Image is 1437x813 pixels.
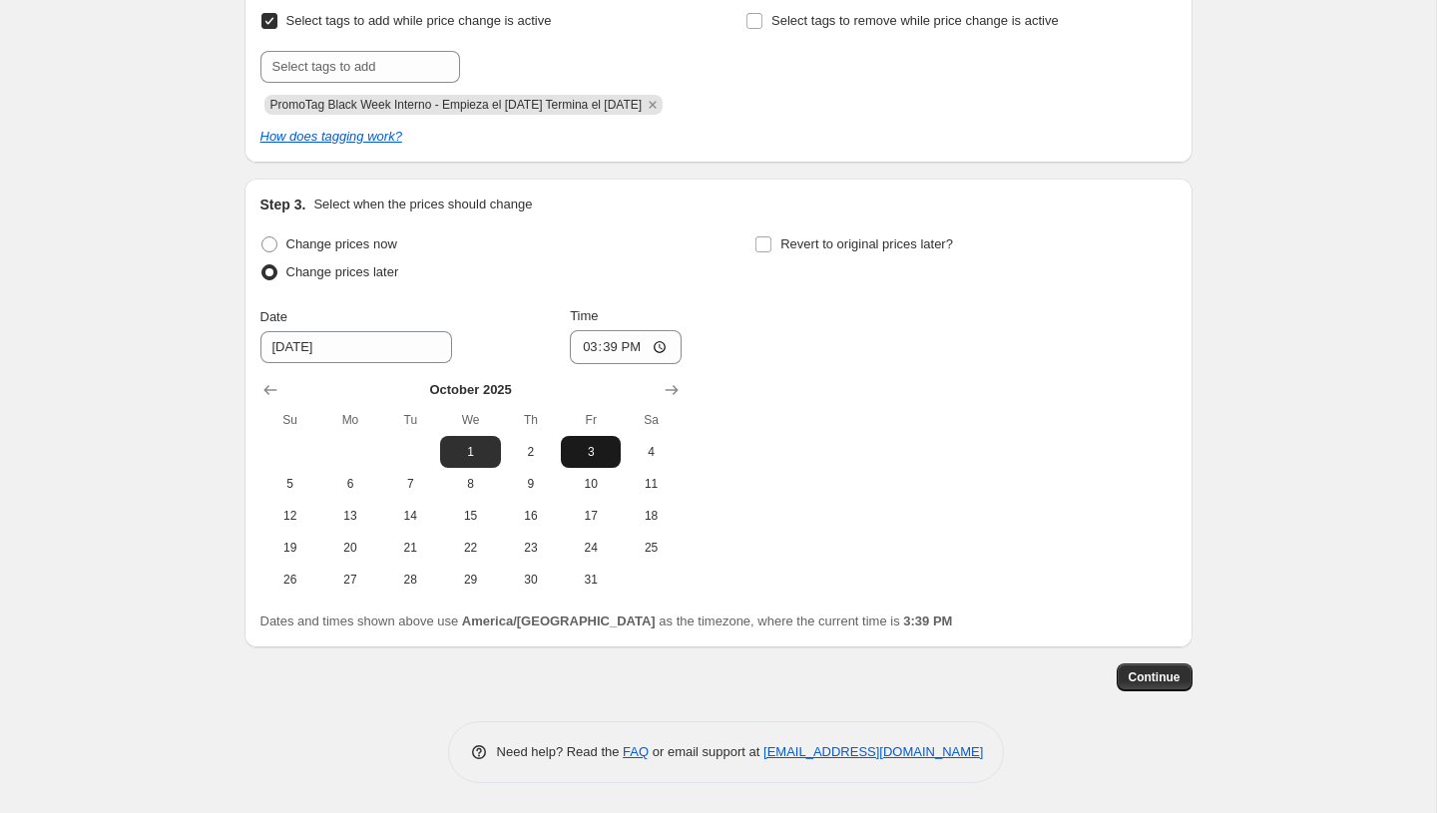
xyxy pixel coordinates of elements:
[497,744,624,759] span: Need help? Read the
[320,404,380,436] th: Monday
[260,500,320,532] button: Sunday October 12 2025
[561,468,621,500] button: Friday October 10 2025
[462,613,656,628] b: America/[GEOGRAPHIC_DATA]
[380,404,440,436] th: Tuesday
[658,376,686,404] button: Show next month, November 2025
[509,412,553,428] span: Th
[320,564,380,596] button: Monday October 27 2025
[388,476,432,492] span: 7
[380,468,440,500] button: Tuesday October 7 2025
[501,468,561,500] button: Thursday October 9 2025
[509,508,553,524] span: 16
[448,444,492,460] span: 1
[388,508,432,524] span: 14
[629,444,673,460] span: 4
[621,532,681,564] button: Saturday October 25 2025
[569,444,613,460] span: 3
[440,500,500,532] button: Wednesday October 15 2025
[328,476,372,492] span: 6
[260,51,460,83] input: Select tags to add
[621,404,681,436] th: Saturday
[286,13,552,28] span: Select tags to add while price change is active
[448,508,492,524] span: 15
[629,412,673,428] span: Sa
[570,330,682,364] input: 12:00
[286,236,397,251] span: Change prices now
[313,195,532,214] p: Select when the prices should change
[501,436,561,468] button: Thursday October 2 2025
[260,195,306,214] h2: Step 3.
[1129,669,1181,685] span: Continue
[270,98,643,112] span: PromoTag Black Week Interno - Empieza el 29 de Septiembre Termina el 6 de Octubre
[388,412,432,428] span: Tu
[320,532,380,564] button: Monday October 20 2025
[268,476,312,492] span: 5
[501,404,561,436] th: Thursday
[448,572,492,588] span: 29
[623,744,649,759] a: FAQ
[569,476,613,492] span: 10
[256,376,284,404] button: Show previous month, September 2025
[440,404,500,436] th: Wednesday
[569,572,613,588] span: 31
[561,532,621,564] button: Friday October 24 2025
[570,308,598,323] span: Time
[448,476,492,492] span: 8
[328,508,372,524] span: 13
[260,613,953,628] span: Dates and times shown above use as the timezone, where the current time is
[621,500,681,532] button: Saturday October 18 2025
[260,468,320,500] button: Sunday October 5 2025
[509,444,553,460] span: 2
[286,264,399,279] span: Change prices later
[501,500,561,532] button: Thursday October 16 2025
[569,508,613,524] span: 17
[320,500,380,532] button: Monday October 13 2025
[569,412,613,428] span: Fr
[561,564,621,596] button: Friday October 31 2025
[448,540,492,556] span: 22
[388,572,432,588] span: 28
[509,540,553,556] span: 23
[644,96,662,114] button: Remove PromoTag Black Week Interno - Empieza el 29 de Septiembre Termina el 6 de Octubre
[448,412,492,428] span: We
[388,540,432,556] span: 21
[629,508,673,524] span: 18
[629,540,673,556] span: 25
[380,500,440,532] button: Tuesday October 14 2025
[561,404,621,436] th: Friday
[260,129,402,144] a: How does tagging work?
[380,564,440,596] button: Tuesday October 28 2025
[268,508,312,524] span: 12
[569,540,613,556] span: 24
[328,572,372,588] span: 27
[561,500,621,532] button: Friday October 17 2025
[903,613,952,628] b: 3:39 PM
[621,468,681,500] button: Saturday October 11 2025
[509,572,553,588] span: 30
[509,476,553,492] span: 9
[440,564,500,596] button: Wednesday October 29 2025
[629,476,673,492] span: 11
[260,309,287,324] span: Date
[320,468,380,500] button: Monday October 6 2025
[621,436,681,468] button: Saturday October 4 2025
[260,532,320,564] button: Sunday October 19 2025
[268,540,312,556] span: 19
[260,564,320,596] button: Sunday October 26 2025
[501,532,561,564] button: Thursday October 23 2025
[268,412,312,428] span: Su
[440,436,500,468] button: Wednesday October 1 2025
[1117,663,1193,691] button: Continue
[380,532,440,564] button: Tuesday October 21 2025
[771,13,1059,28] span: Select tags to remove while price change is active
[440,532,500,564] button: Wednesday October 22 2025
[649,744,763,759] span: or email support at
[260,331,452,363] input: 9/30/2025
[260,404,320,436] th: Sunday
[561,436,621,468] button: Friday October 3 2025
[780,236,953,251] span: Revert to original prices later?
[763,744,983,759] a: [EMAIL_ADDRESS][DOMAIN_NAME]
[328,412,372,428] span: Mo
[268,572,312,588] span: 26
